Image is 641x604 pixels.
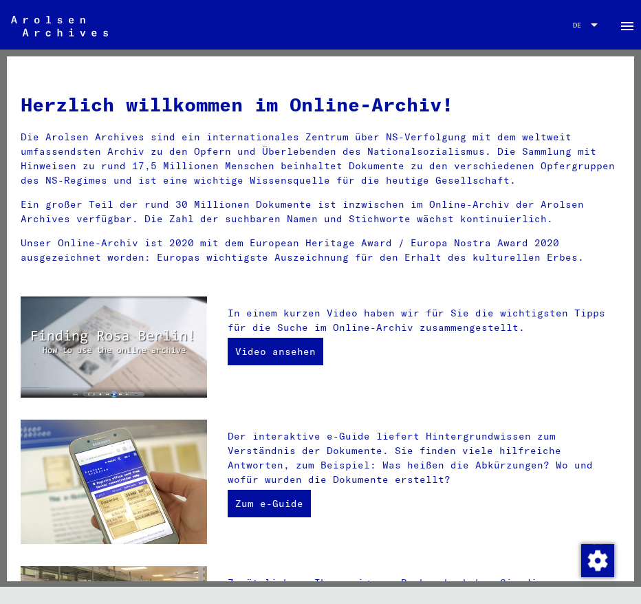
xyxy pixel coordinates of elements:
[228,490,311,517] a: Zum e-Guide
[21,236,620,265] p: Unser Online-Archiv ist 2020 mit dem European Heritage Award / Europa Nostra Award 2020 ausgezeic...
[581,544,614,577] img: Zustimmung ändern
[21,90,620,119] h1: Herzlich willkommen im Online-Archiv!
[228,306,620,335] p: In einem kurzen Video haben wir für Sie die wichtigsten Tipps für die Suche im Online-Archiv zusa...
[228,338,323,365] a: Video ansehen
[21,296,207,398] img: video.jpg
[21,420,207,544] img: eguide.jpg
[573,21,588,29] span: DE
[228,429,620,487] p: Der interaktive e-Guide liefert Hintergrundwissen zum Verständnis der Dokumente. Sie finden viele...
[619,18,635,34] mat-icon: Side nav toggle icon
[11,16,108,36] img: Arolsen_neg.svg
[613,11,641,39] button: Toggle sidenav
[21,130,620,188] p: Die Arolsen Archives sind ein internationales Zentrum über NS-Verfolgung mit dem weltweit umfasse...
[21,197,620,226] p: Ein großer Teil der rund 30 Millionen Dokumente ist inzwischen im Online-Archiv der Arolsen Archi...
